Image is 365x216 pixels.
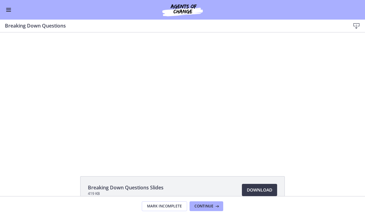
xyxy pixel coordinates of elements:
button: Mark Incomplete [142,201,187,211]
span: Breaking Down Questions Slides [88,184,164,191]
span: Download [247,186,272,194]
button: Continue [190,201,223,211]
a: Download [242,184,277,196]
span: Mark Incomplete [147,204,182,209]
h3: Breaking Down Questions [5,22,341,29]
button: Enable menu [5,6,12,13]
img: Agents of Change [146,2,219,17]
span: Continue [194,204,213,209]
span: 419 KB [88,191,164,196]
